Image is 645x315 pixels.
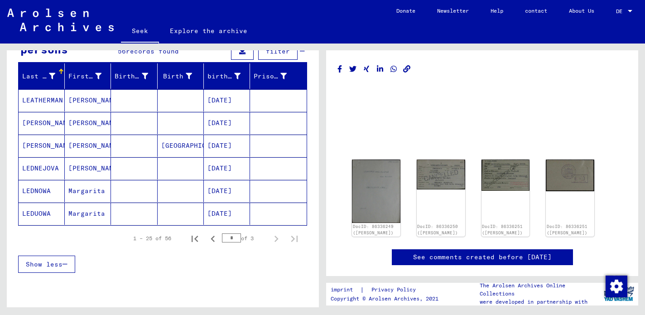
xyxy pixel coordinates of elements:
a: DocID: 86336250 ([PERSON_NAME]) [417,224,458,235]
a: Explore the archive [159,20,258,42]
button: Share on Facebook [335,63,345,75]
button: filter [258,43,298,60]
font: DE [616,8,622,15]
font: [PERSON_NAME] [68,141,121,150]
font: [PERSON_NAME] [68,164,121,172]
font: LEATHERMAN [22,96,63,104]
font: [DATE] [207,141,232,150]
font: Help [491,7,503,14]
font: See comments created before [DATE] [413,253,552,261]
font: Copyright © Arolsen Archives, 2021 [331,295,438,302]
font: [PERSON_NAME] [22,141,75,150]
mat-header-cell: Last name [19,63,65,89]
img: 001.jpg [352,160,400,223]
font: LEDNOWA [22,187,51,195]
font: Show less [26,260,63,268]
font: Margarita [68,209,105,218]
mat-header-cell: Birth [158,63,204,89]
font: First name [68,72,109,80]
img: 001.jpg [417,160,465,189]
a: DocID: 86336249 ([PERSON_NAME]) [353,224,394,235]
font: of 3 [241,235,254,242]
font: imprint [331,286,353,293]
a: Privacy Policy [364,285,427,295]
font: Margarita [68,187,105,195]
a: Seek [121,20,159,44]
div: birth date [207,69,252,83]
div: Prisoner # [254,69,298,83]
a: DocID: 86336251 ([PERSON_NAME]) [482,224,523,235]
font: Donate [396,7,415,14]
button: Share on Twitter [348,63,358,75]
img: 002.jpg [546,160,594,191]
font: LEDNEJOVA [22,164,59,172]
mat-header-cell: birth date [204,63,250,89]
font: records found [126,47,179,55]
font: were developed in partnership with [480,298,587,305]
div: Last name [22,69,67,83]
button: Share on Xing [362,63,371,75]
font: Birth name [115,72,155,80]
font: Seek [132,27,148,35]
a: DocID: 86336251 ([PERSON_NAME]) [547,224,587,235]
font: birth date [207,72,248,80]
mat-header-cell: First name [65,63,111,89]
font: | [360,286,364,294]
font: Explore the archive [170,27,247,35]
font: Newsletter [437,7,469,14]
font: persons [20,43,68,56]
div: First name [68,69,113,83]
font: Birth [163,72,183,80]
font: [DATE] [207,187,232,195]
font: [DATE] [207,209,232,218]
a: See comments created before [DATE] [413,252,552,262]
button: Last page [285,229,303,247]
a: imprint [331,285,360,295]
font: [DATE] [207,119,232,127]
font: About Us [569,7,594,14]
font: Last name [22,72,59,80]
img: Change consent [606,276,627,297]
font: [DATE] [207,96,232,104]
mat-header-cell: Birth name [111,63,157,89]
button: Share on WhatsApp [389,63,399,75]
font: [PERSON_NAME] [68,96,121,104]
div: Change consent [605,275,627,297]
font: [PERSON_NAME] [22,119,75,127]
button: Next page [267,229,285,247]
font: contact [525,7,547,14]
font: [GEOGRAPHIC_DATA] [161,141,231,150]
mat-header-cell: Prisoner # [250,63,307,89]
button: Show less [18,256,75,273]
font: [PERSON_NAME] [68,119,121,127]
font: [DATE] [207,164,232,172]
img: Arolsen_neg.svg [7,9,114,31]
button: Share on LinkedIn [375,63,385,75]
button: Previous page [204,229,222,247]
button: First page [186,229,204,247]
font: 56 [118,47,126,55]
font: Prisoner # [254,72,294,80]
font: LEDUOWA [22,209,51,218]
img: yv_logo.png [602,282,636,305]
font: Privacy Policy [371,286,416,293]
img: 001.jpg [481,160,530,191]
div: Birth name [115,69,159,83]
button: Copy link [402,63,412,75]
div: Birth [161,69,203,83]
font: filter [266,47,290,55]
font: 1 – 25 of 56 [133,235,171,242]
